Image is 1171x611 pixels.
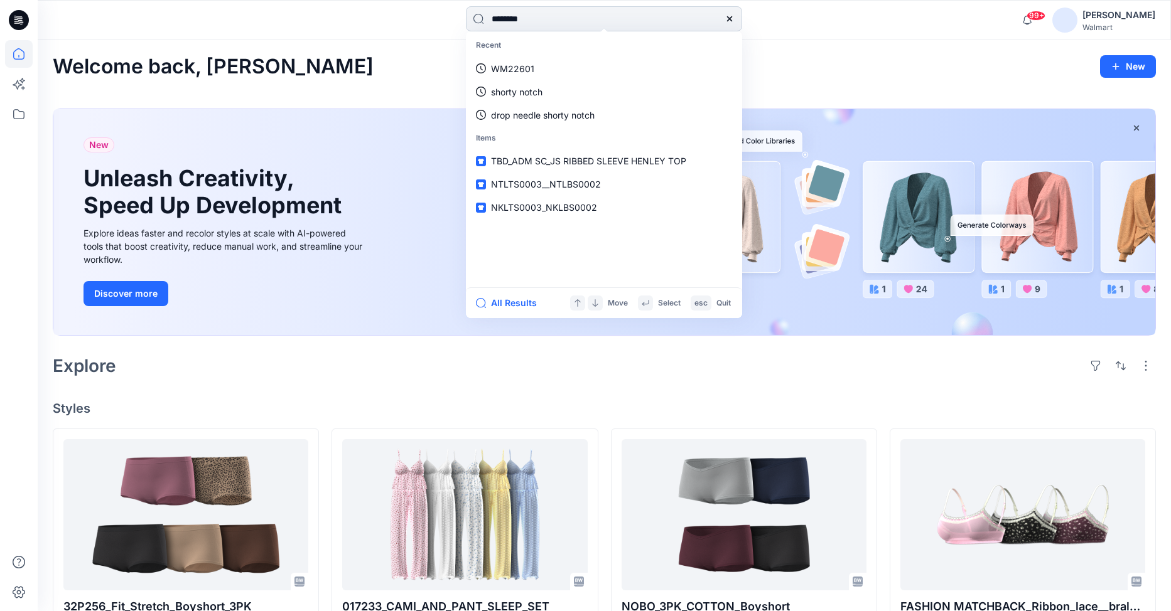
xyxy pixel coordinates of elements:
p: Move [608,297,628,310]
span: TBD_ADM SC_JS RIBBED SLEEVE HENLEY TOP [491,156,686,166]
p: Quit [716,297,731,310]
h2: Welcome back, [PERSON_NAME] [53,55,374,78]
a: NTLTS0003__NTLBS0002 [468,173,740,196]
p: drop needle shorty notch [491,109,595,122]
h2: Explore [53,356,116,376]
p: WM22601 [491,62,534,75]
span: NTLTS0003__NTLBS0002 [491,179,601,189]
a: drop needle shorty notch [468,104,740,127]
span: New [89,137,109,152]
p: esc [694,297,708,310]
button: All Results [476,295,545,311]
button: Discover more [84,281,168,306]
h4: Styles [53,401,1156,416]
p: shorty notch [491,85,542,98]
span: 99+ [1027,11,1045,21]
img: avatar [1052,8,1077,33]
a: Discover more [84,281,366,306]
h1: Unleash Creativity, Speed Up Development [84,165,347,219]
p: Recent [468,34,740,57]
div: Walmart [1082,23,1155,32]
a: NOBO_3PK_COTTON_Boyshort [622,439,866,590]
a: NKLTS0003_NKLBS0002 [468,196,740,219]
div: Explore ideas faster and recolor styles at scale with AI-powered tools that boost creativity, red... [84,226,366,266]
a: shorty notch [468,80,740,104]
a: FASHION MATCHBACK_Ribbon_lace__bralette_top [900,439,1145,590]
a: TBD_ADM SC_JS RIBBED SLEEVE HENLEY TOP [468,149,740,173]
p: Select [658,297,681,310]
span: NKLTS0003_NKLBS0002 [491,202,597,213]
button: New [1100,55,1156,78]
a: 017233_CAMI_AND_PANT_SLEEP_SET [342,439,587,590]
div: [PERSON_NAME] [1082,8,1155,23]
p: Items [468,127,740,150]
a: WM22601 [468,57,740,80]
a: 32P256_Fit_Stretch_Boyshort_3PK [63,439,308,590]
